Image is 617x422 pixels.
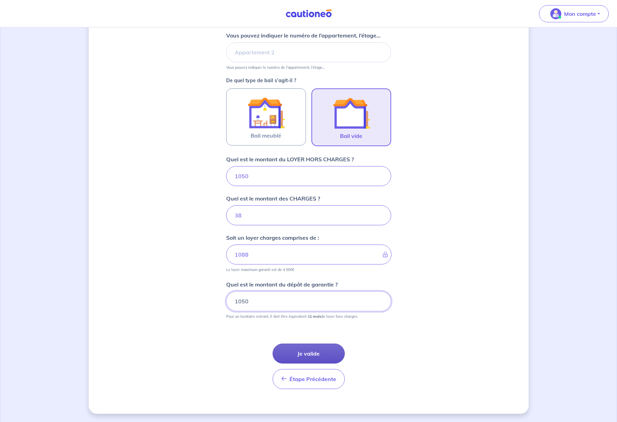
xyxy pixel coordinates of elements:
img: Cautioneo [283,9,334,18]
p: De quel type de bail s’agit-il ? [226,78,391,83]
img: illu_furnished_lease.svg [247,94,285,131]
input: 80 € [226,205,391,225]
span: Étape Précédente [289,376,336,382]
p: Quel est le montant du LOYER HORS CHARGES ? [226,155,354,163]
span: Bail vide [340,132,362,140]
strong: 1 mois [310,314,321,319]
p: Pour un locataire entrant, il doit être équivalent à de loyer hors charges. [226,314,358,319]
p: Mon compte [564,10,596,18]
input: 750€ [226,291,391,311]
p: Soit un loyer charges comprises de : [226,234,319,242]
img: illu_empty_lease.svg [333,95,370,132]
button: illu_account_valid_menu.svgMon compte [539,5,609,22]
img: illu_account_valid_menu.svg [550,8,561,19]
input: Appartement 2 [226,42,391,62]
p: Le loyer maximum garanti est de 4 500€ [226,267,294,272]
p: Vous pouvez indiquer le numéro de l’appartement, l’étage... [226,65,324,70]
p: Quel est le montant des CHARGES ? [226,194,320,203]
input: - € [226,245,392,264]
button: Étape Précédente [273,369,345,389]
input: 750€ [226,166,391,186]
button: Je valide [273,344,345,364]
span: Bail meublé [251,131,281,140]
p: Vous pouvez indiquer le numéro de l’appartement, l’étage... [226,31,381,40]
p: Quel est le montant du dépôt de garantie ? [226,280,338,289]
